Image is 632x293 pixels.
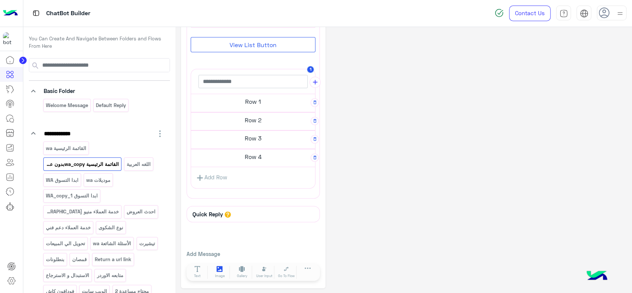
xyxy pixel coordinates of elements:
[191,37,315,52] button: View List Button
[194,273,201,279] span: Text
[237,273,247,279] span: Gallery
[29,35,170,50] p: You Can Create And Navigate Between Folders and Flows From Here
[31,9,41,18] img: tab
[3,32,16,46] img: 713415422032625
[44,87,75,94] span: Basic Folder
[45,160,119,169] p: القائمة الرئيسية wa_copyبدون عرض
[191,211,225,217] h6: Quick Reply
[191,113,315,127] h5: Row 2
[72,255,87,264] p: قمصان
[46,9,90,19] p: ChatBot Builder
[29,87,38,96] i: keyboard_arrow_down
[96,101,127,110] p: Default reply
[98,223,124,232] p: نوع الشكوى
[86,176,111,184] p: موديلات wa
[138,239,156,248] p: تيشيرت
[45,144,87,153] p: القائمة الرئيسية wa
[191,94,315,109] h5: Row 1
[29,129,38,138] i: keyboard_arrow_down
[254,266,275,279] button: User Input
[215,273,225,279] span: Image
[126,160,151,169] p: اللغه العربية
[45,239,86,248] p: تحويل الي المبيعات
[311,99,319,107] button: Delete Row
[311,79,319,86] i: add
[45,176,79,184] p: ابدا التسوق WA
[3,6,18,21] img: Logo
[310,77,321,88] button: add
[97,271,124,280] p: متابعه الاوردر
[45,271,90,280] p: الاستبدال و الاسترجاع
[187,250,320,258] p: Add Message
[191,149,315,164] h5: Row 4
[509,6,551,21] a: Contact Us
[191,171,232,184] a: Add Row
[94,255,132,264] p: Return a url link
[191,131,315,146] h5: Row 3
[187,266,208,279] button: Text
[559,9,568,18] img: tab
[126,207,156,216] p: احدث العروض
[45,255,65,264] p: بنطلونات
[45,101,88,110] p: Welcome Message
[311,153,319,162] button: Delete Row
[93,239,132,248] p: الأسئلة الشائعة wa
[45,192,98,200] p: ابدا التسوق WA_copy_1
[276,266,297,279] button: Go To Flow
[580,9,588,18] img: tab
[311,117,319,125] button: Delete Row
[232,266,253,279] button: Gallery
[556,6,571,21] a: tab
[495,9,504,17] img: spinner
[307,66,314,73] button: 1
[256,273,272,279] span: User Input
[584,263,610,289] img: hulul-logo.png
[45,223,91,232] p: خدمة العملاء دعم فني
[311,135,319,144] button: Delete Row
[278,273,295,279] span: Go To Flow
[210,266,230,279] button: Image
[45,207,119,216] p: خدمة العملاء منيو WA
[615,9,625,18] img: profile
